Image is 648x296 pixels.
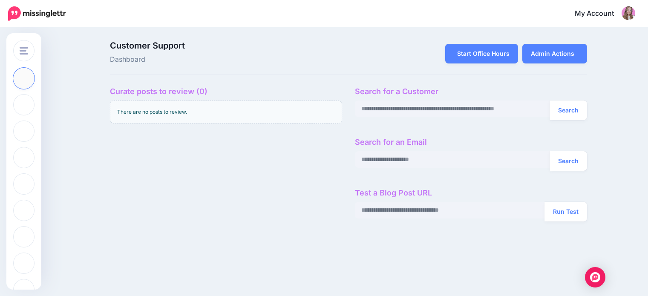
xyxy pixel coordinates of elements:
img: menu.png [20,47,28,55]
h4: Test a Blog Post URL [355,188,587,198]
a: My Account [566,3,635,24]
button: Search [550,101,587,120]
span: Customer Support [110,41,424,50]
img: Missinglettr [8,6,66,21]
div: Open Intercom Messenger [585,267,605,287]
span: Dashboard [110,54,424,65]
h4: Curate posts to review (0) [110,87,342,96]
h4: Search for a Customer [355,87,587,96]
h4: Search for an Email [355,138,587,147]
a: Start Office Hours [445,44,518,63]
button: Search [550,151,587,171]
button: Run Test [544,202,587,221]
a: Admin Actions [522,44,587,63]
div: There are no posts to review. [110,101,342,124]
